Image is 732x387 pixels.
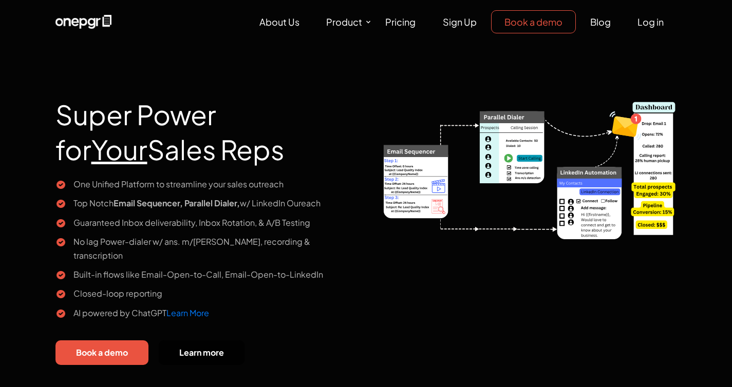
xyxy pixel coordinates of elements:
a: Log in [625,11,677,33]
li: Built-in flows like Email-Open-to-Call, Email-Open-to-LinkedIn [55,267,359,281]
a: Learn More [166,307,209,318]
b: Email Sequencer, Parallel Dialer, [114,198,240,208]
img: multi-channel [374,72,677,242]
li: No lag Power-dialer w/ ans. m/[PERSON_NAME], recording & transcription [55,235,359,262]
a: Product [313,11,372,33]
u: Your [91,132,147,166]
a: Learn more [159,340,245,365]
a: Sign Up [430,11,490,33]
li: AI powered by ChatGPT [55,306,359,320]
li: One Unified Platform to streamline your sales outreach [55,177,359,191]
a: About Us [247,11,312,33]
h1: Super Power for Sales Reps [55,72,359,177]
a: Book a demo [491,10,576,33]
li: Top Notch w/ LinkedIn Oureach [55,196,359,210]
li: Closed-loop reporting [55,286,359,300]
a: Blog [577,11,624,33]
a: Pricing [372,11,428,33]
li: Guaranteed Inbox deliverability, Inbox Rotation, & A/B Testing [55,216,359,229]
a: Book a demo [55,340,148,365]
